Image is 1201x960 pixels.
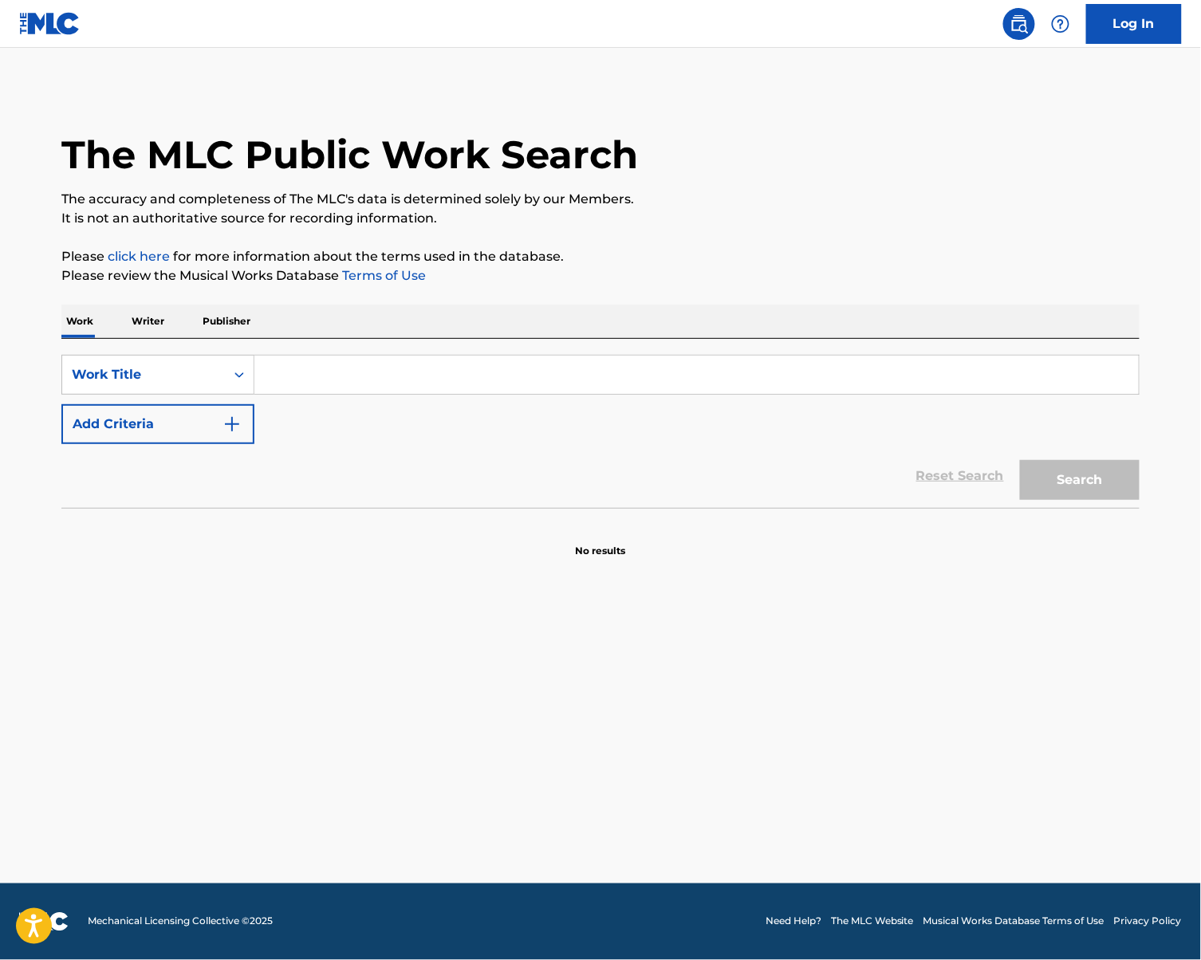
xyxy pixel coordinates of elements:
[222,415,242,434] img: 9d2ae6d4665cec9f34b9.svg
[576,525,626,558] p: No results
[1051,14,1070,33] img: help
[108,249,170,264] a: click here
[198,305,255,338] p: Publisher
[19,912,69,931] img: logo
[61,131,638,179] h1: The MLC Public Work Search
[61,305,98,338] p: Work
[923,915,1105,929] a: Musical Works Database Terms of Use
[127,305,169,338] p: Writer
[72,365,215,384] div: Work Title
[61,266,1140,285] p: Please review the Musical Works Database
[1114,915,1182,929] a: Privacy Policy
[61,355,1140,508] form: Search Form
[1121,883,1201,960] iframe: Chat Widget
[61,404,254,444] button: Add Criteria
[1045,8,1077,40] div: Help
[61,209,1140,228] p: It is not an authoritative source for recording information.
[1010,14,1029,33] img: search
[766,915,821,929] a: Need Help?
[61,247,1140,266] p: Please for more information about the terms used in the database.
[831,915,914,929] a: The MLC Website
[1003,8,1035,40] a: Public Search
[61,190,1140,209] p: The accuracy and completeness of The MLC's data is determined solely by our Members.
[1086,4,1182,44] a: Log In
[339,268,426,283] a: Terms of Use
[19,12,81,35] img: MLC Logo
[88,915,273,929] span: Mechanical Licensing Collective © 2025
